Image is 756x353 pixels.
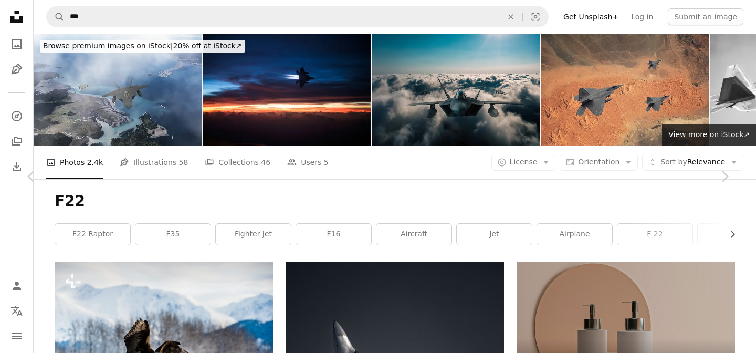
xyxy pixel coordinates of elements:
[55,224,130,245] a: f22 raptor
[261,157,270,168] span: 46
[617,224,692,245] a: f 22
[523,7,548,27] button: Visual search
[668,130,750,139] span: View more on iStock ↗
[47,7,65,27] button: Search Unsplash
[6,106,27,127] a: Explore
[625,8,659,25] a: Log in
[6,300,27,321] button: Language
[578,158,619,166] span: Orientation
[662,124,756,146] a: View more on iStock↗
[55,330,273,339] a: Adult Bald Eagle ( Haliaeetus leucocephalus washingtoniensis ) in flight. Alaska in snow
[560,154,638,171] button: Orientation
[55,192,735,211] h1: F22
[40,40,245,53] div: 20% off at iStock ↗
[34,34,202,146] img: Air Force F-22 Fighter Jets flying over Kachemak Bay. High Above The Clouds.
[6,34,27,55] a: Photos
[541,34,709,146] img: Air Force F-22 Fighter Jets flying over Sahara Desert in northern Africa.
[537,224,612,245] a: airplane
[287,146,329,179] a: Users 5
[6,326,27,347] button: Menu
[723,224,735,245] button: scroll list to the right
[135,224,211,245] a: f35
[203,34,371,146] img: F22 At Wingtip
[179,157,188,168] span: 58
[120,146,188,179] a: Illustrations 58
[6,275,27,296] a: Log in / Sign up
[205,146,270,179] a: Collections 46
[6,59,27,80] a: Illustrations
[660,157,725,168] span: Relevance
[660,158,687,166] span: Sort by
[557,8,625,25] a: Get Unsplash+
[43,41,173,50] span: Browse premium images on iStock |
[668,8,743,25] button: Submit an image
[642,154,743,171] button: Sort byRelevance
[376,224,451,245] a: aircraft
[34,34,251,59] a: Browse premium images on iStock|20% off at iStock↗
[372,34,540,146] img: F-22 jet aircraft flying over clouds.
[324,157,329,168] span: 5
[693,126,756,227] a: Next
[491,154,556,171] button: License
[216,224,291,245] a: fighter jet
[457,224,532,245] a: jet
[296,224,371,245] a: f16
[499,7,522,27] button: Clear
[510,158,538,166] span: License
[46,6,549,27] form: Find visuals sitewide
